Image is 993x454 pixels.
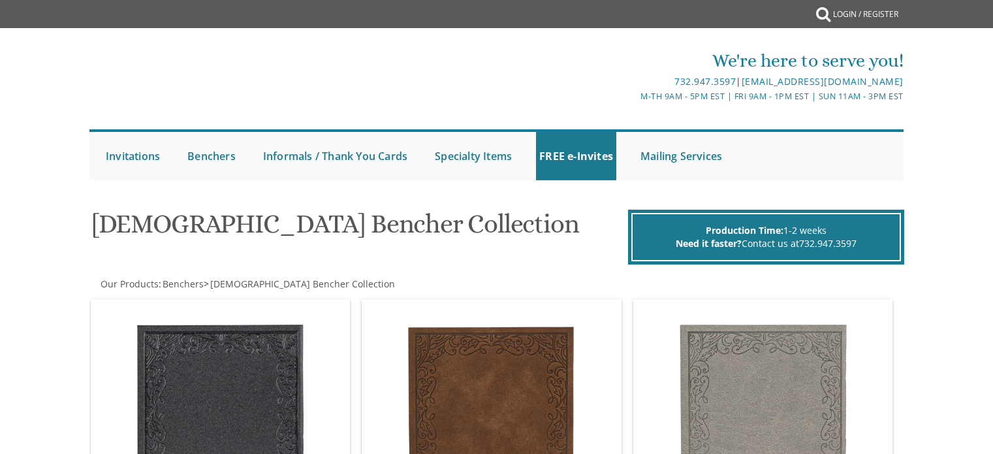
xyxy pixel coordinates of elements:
div: : [89,278,497,291]
div: | [362,74,904,89]
a: Our Products [99,278,159,290]
h1: [DEMOGRAPHIC_DATA] Bencher Collection [92,210,625,248]
a: FREE e-Invites [536,132,616,180]
span: [DEMOGRAPHIC_DATA] Bencher Collection [210,278,395,290]
a: 732.947.3597 [674,75,736,88]
span: > [204,278,395,290]
a: Benchers [161,278,204,290]
span: Need it faster? [676,237,742,250]
div: We're here to serve you! [362,48,904,74]
a: Specialty Items [432,132,515,180]
span: Benchers [163,278,204,290]
a: [DEMOGRAPHIC_DATA] Bencher Collection [209,278,395,290]
span: Production Time: [706,224,783,236]
div: M-Th 9am - 5pm EST | Fri 9am - 1pm EST | Sun 11am - 3pm EST [362,89,904,103]
div: 1-2 weeks Contact us at [631,213,901,261]
a: Mailing Services [637,132,725,180]
a: 732.947.3597 [799,237,857,250]
a: Informals / Thank You Cards [260,132,411,180]
a: [EMAIL_ADDRESS][DOMAIN_NAME] [742,75,904,88]
a: Benchers [184,132,239,180]
a: Invitations [102,132,163,180]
